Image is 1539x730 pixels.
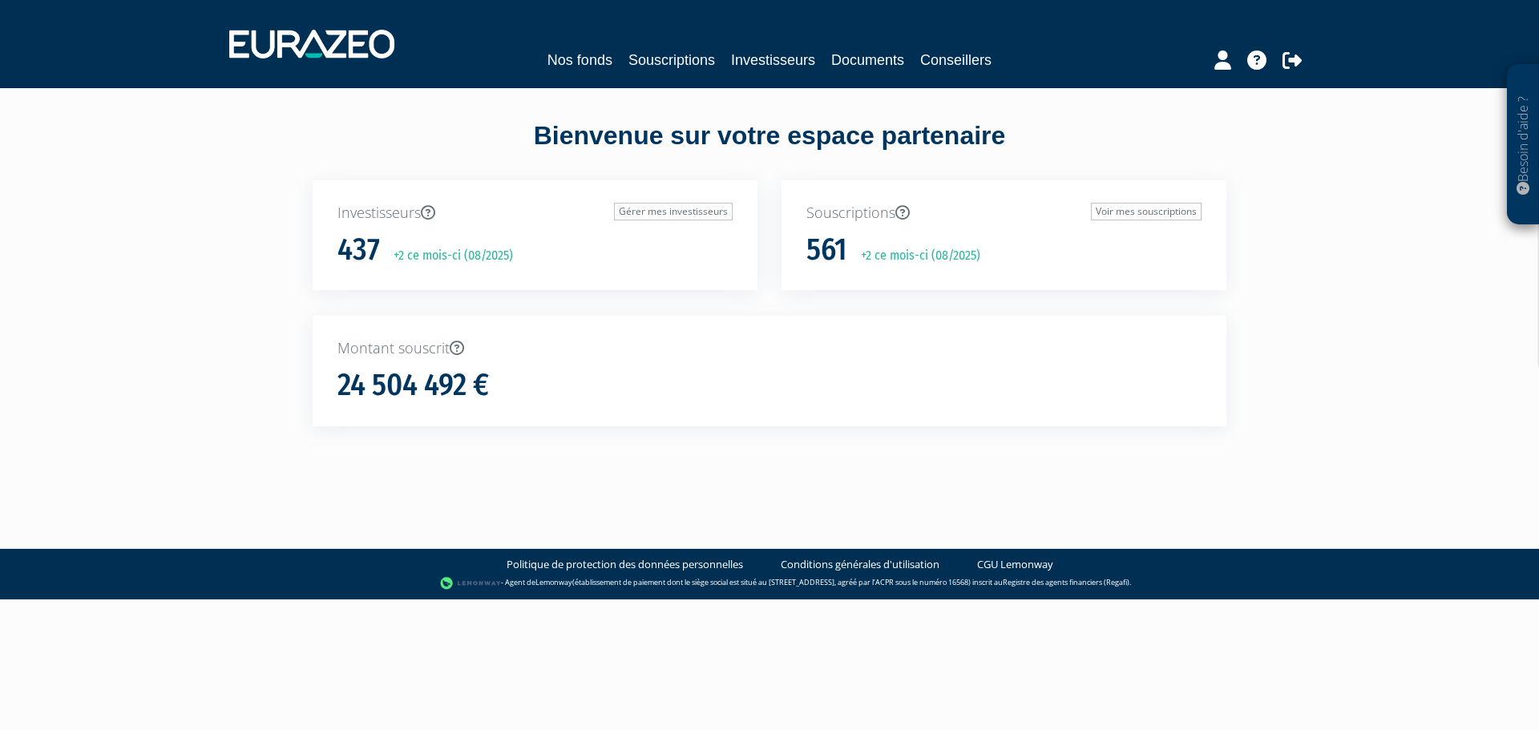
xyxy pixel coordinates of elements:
[628,49,715,71] a: Souscriptions
[535,577,572,587] a: Lemonway
[806,203,1202,224] p: Souscriptions
[781,557,939,572] a: Conditions générales d'utilisation
[977,557,1053,572] a: CGU Lemonway
[806,233,847,267] h1: 561
[614,203,733,220] a: Gérer mes investisseurs
[731,49,815,71] a: Investisseurs
[920,49,992,71] a: Conseillers
[507,557,743,572] a: Politique de protection des données personnelles
[1091,203,1202,220] a: Voir mes souscriptions
[337,338,1202,359] p: Montant souscrit
[850,247,980,265] p: +2 ce mois-ci (08/2025)
[337,233,380,267] h1: 437
[301,118,1238,180] div: Bienvenue sur votre espace partenaire
[337,369,489,402] h1: 24 504 492 €
[831,49,904,71] a: Documents
[1003,577,1129,587] a: Registre des agents financiers (Regafi)
[1514,73,1533,217] p: Besoin d'aide ?
[16,575,1523,591] div: - Agent de (établissement de paiement dont le siège social est situé au [STREET_ADDRESS], agréé p...
[382,247,513,265] p: +2 ce mois-ci (08/2025)
[440,575,502,591] img: logo-lemonway.png
[547,49,612,71] a: Nos fonds
[337,203,733,224] p: Investisseurs
[229,30,394,58] img: 1732889491-logotype_eurazeo_blanc_rvb.png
